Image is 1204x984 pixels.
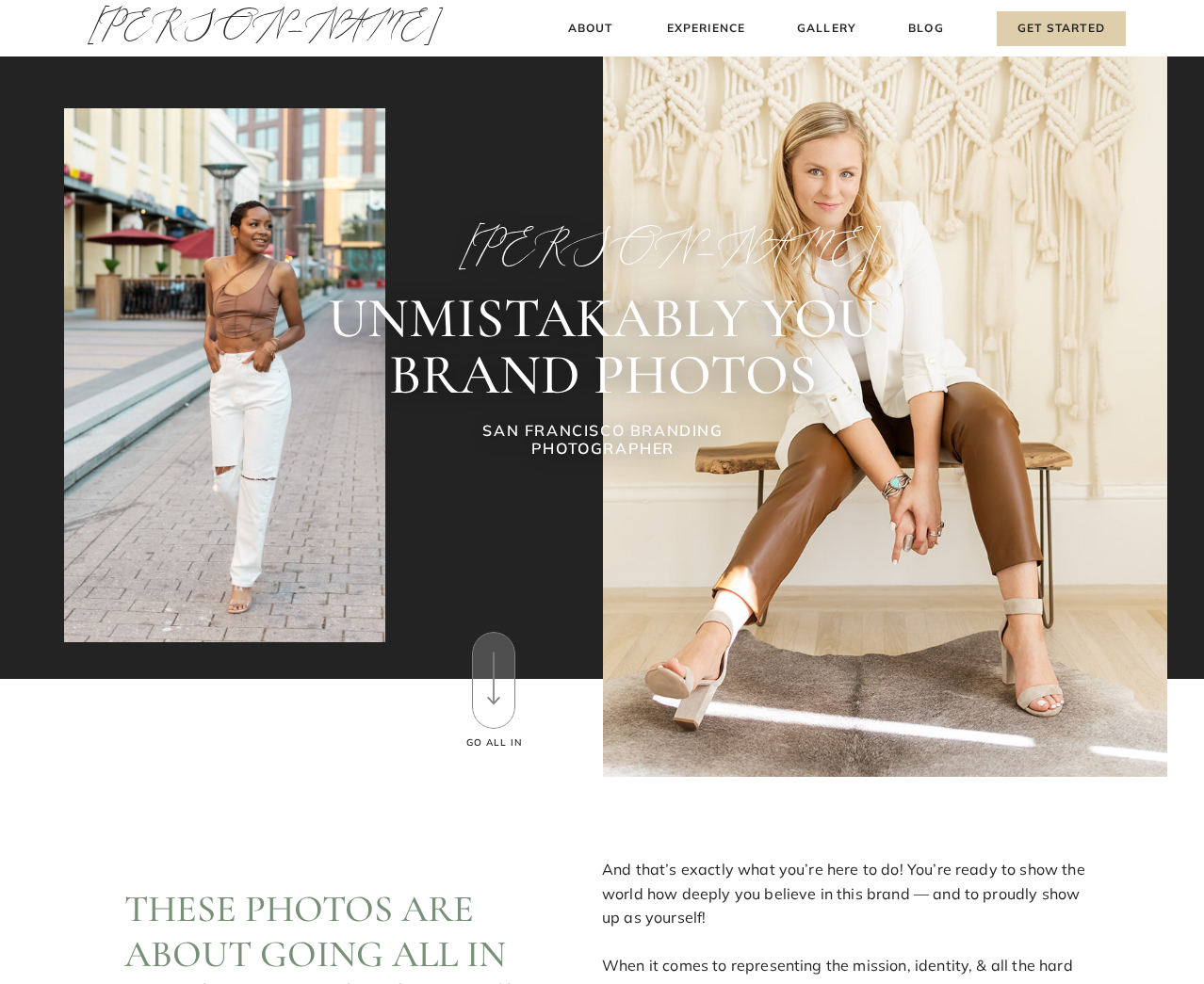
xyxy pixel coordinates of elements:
a: Get Started [997,11,1126,46]
h2: [PERSON_NAME] [459,224,747,267]
h3: Go All In [464,735,525,750]
a: Blog [904,19,948,39]
a: Experience [664,19,748,39]
h2: UNMISTAKABLY YOU BRAND PHOTOS [203,290,1002,403]
h1: SAN FRANCISCO BRANDING PHOTOGRAPHER [430,422,776,463]
h2: These photos are about going ALL IN [124,886,547,972]
a: About [562,19,618,39]
a: Gallery [795,19,858,39]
